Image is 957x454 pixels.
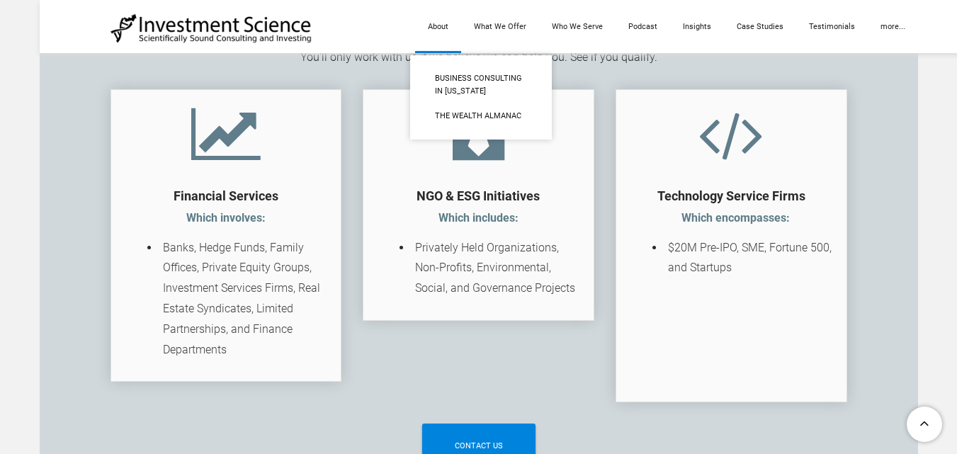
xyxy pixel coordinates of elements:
div: You'll only work with us if we believe we can help you. See if you qualify. [111,47,847,68]
a: To Top [901,401,950,447]
a: The Wealth Almanac​ [410,103,552,129]
a: Business Consulting in [US_STATE] [410,66,552,103]
li: ​ ​ [159,238,327,361]
span: Privately Held Organizations, Non-Profits, Environmental, Social, and Governance Projects [415,241,575,295]
img: Investment Science | NYC Consulting Services [111,13,312,44]
span: Business Consulting in [US_STATE] [435,72,527,97]
li: ​ [664,238,832,381]
span: $20M Pre-IPO, SME, Fortune 500, and Startups [668,241,832,275]
font: : [786,211,790,225]
strong: ​NGO & ESG Initiatives [417,188,540,203]
li: ​​ [412,238,579,299]
font: Which involves: [183,211,268,225]
strong: Which encompasses [681,211,786,225]
font: Which includes: [438,211,519,225]
span: The Wealth Almanac​ [435,110,527,123]
span: Banks, Hedge Funds, Family Offices, Private Equity Groups, Investment Services Firms, Real Estate... [163,241,320,356]
strong: ​Financial Services [174,188,278,203]
strong: ​Technology Service Firms [657,188,805,203]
